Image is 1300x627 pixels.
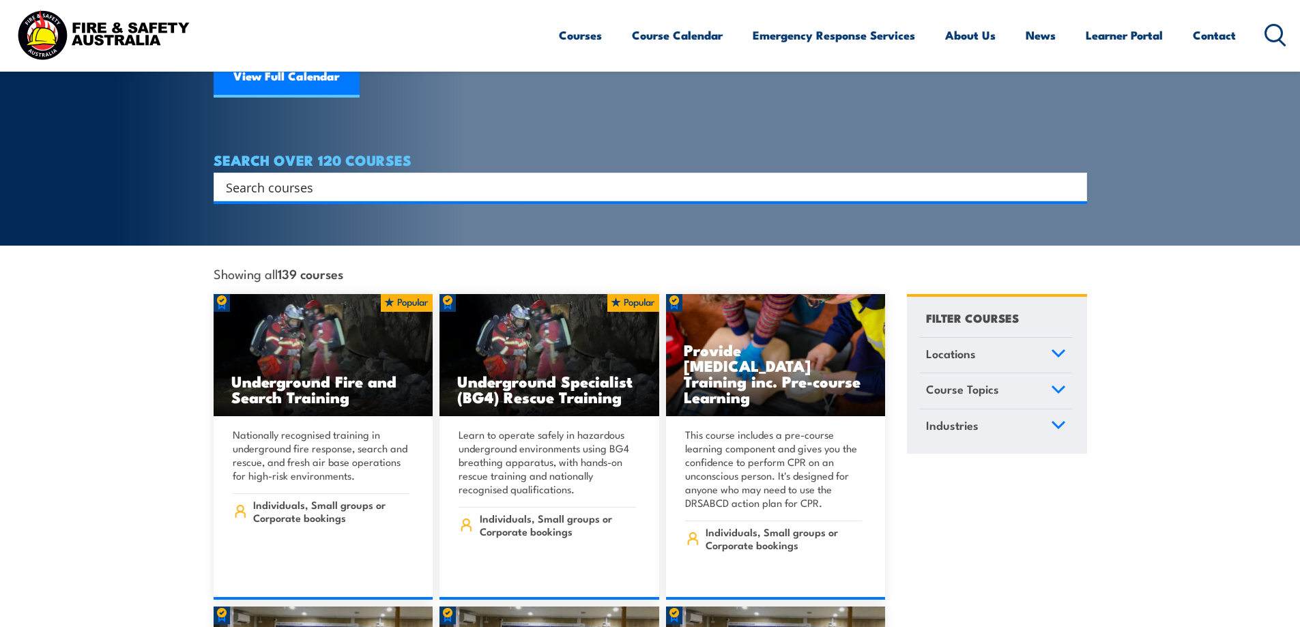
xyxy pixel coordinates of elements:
span: Showing all [214,266,343,280]
form: Search form [229,177,1060,196]
h3: Underground Specialist (BG4) Rescue Training [457,373,641,405]
a: Course Topics [920,373,1072,409]
span: Individuals, Small groups or Corporate bookings [253,498,409,524]
h4: FILTER COURSES [926,308,1019,327]
strong: 139 courses [278,264,343,282]
a: Contact [1193,17,1236,53]
h3: Provide [MEDICAL_DATA] Training inc. Pre-course Learning [684,342,868,405]
img: Underground mine rescue [439,294,659,417]
p: Nationally recognised training in underground fire response, search and rescue, and fresh air bas... [233,428,410,482]
a: Underground Specialist (BG4) Rescue Training [439,294,659,417]
a: Underground Fire and Search Training [214,294,433,417]
img: Low Voltage Rescue and Provide CPR [666,294,886,417]
button: Search magnifier button [1063,177,1082,196]
span: Locations [926,345,976,363]
img: Underground mine rescue [214,294,433,417]
a: Course Calendar [632,17,723,53]
span: Individuals, Small groups or Corporate bookings [480,512,636,538]
a: About Us [945,17,996,53]
input: Search input [226,177,1057,197]
a: Provide [MEDICAL_DATA] Training inc. Pre-course Learning [666,294,886,417]
span: Course Topics [926,380,999,398]
p: Learn to operate safely in hazardous underground environments using BG4 breathing apparatus, with... [459,428,636,496]
a: Learner Portal [1086,17,1163,53]
p: This course includes a pre-course learning component and gives you the confidence to perform CPR ... [685,428,863,510]
a: Locations [920,338,1072,373]
h3: Underground Fire and Search Training [231,373,416,405]
a: News [1026,17,1056,53]
span: Individuals, Small groups or Corporate bookings [706,525,862,551]
span: Industries [926,416,979,435]
a: View Full Calendar [214,57,360,98]
a: Industries [920,409,1072,445]
a: Courses [559,17,602,53]
h4: SEARCH OVER 120 COURSES [214,152,1087,167]
a: Emergency Response Services [753,17,915,53]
